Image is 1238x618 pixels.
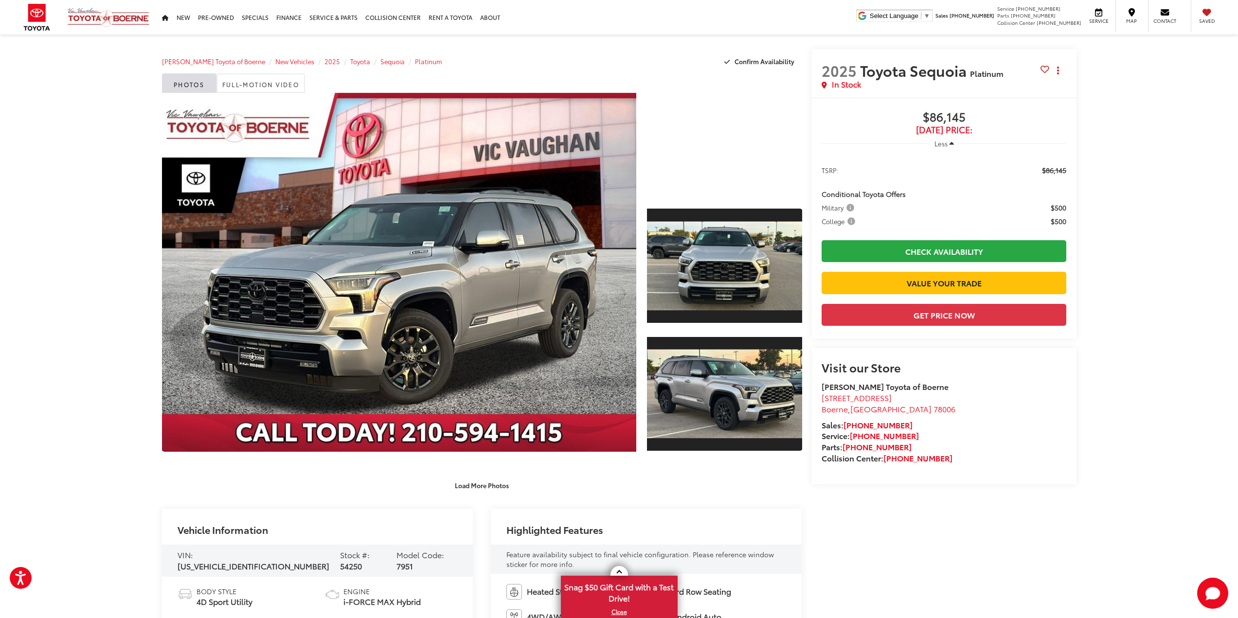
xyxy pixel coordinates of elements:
img: Heated Steering Wheel [506,584,522,600]
button: Load More Photos [448,477,516,494]
span: Toyota Sequoia [860,60,970,81]
a: [PHONE_NUMBER] [850,430,919,441]
div: View Full-Motion Video [647,93,802,196]
button: College [822,216,859,226]
span: Engine [343,586,421,596]
span: [US_VEHICLE_IDENTIFICATION_NUMBER] [178,560,329,571]
span: 2025 [822,60,857,81]
strong: Parts: [822,441,912,452]
span: Sales [935,12,948,19]
a: Expand Photo 1 [647,208,802,324]
a: Photos [162,73,216,93]
button: Confirm Availability [719,53,802,70]
button: Actions [1049,62,1066,79]
a: [PHONE_NUMBER] [843,441,912,452]
a: 2025 [324,57,340,66]
span: Conditional Toyota Offers [822,189,906,199]
a: Platinum [415,57,442,66]
button: Get Price Now [822,304,1067,326]
span: , [822,403,955,414]
span: Collision Center [997,19,1035,26]
span: In Stock [832,79,861,90]
svg: Start Chat [1197,578,1228,609]
span: Stock #: [340,549,370,560]
span: [PHONE_NUMBER] [1016,5,1060,12]
span: 78006 [933,403,955,414]
strong: Service: [822,430,919,441]
span: Map [1121,18,1142,24]
span: dropdown dots [1057,67,1059,74]
a: New Vehicles [275,57,314,66]
strong: Collision Center: [822,452,952,463]
span: Parts [997,12,1009,19]
a: Expand Photo 2 [647,336,802,452]
span: 54250 [340,560,362,571]
span: Body Style [197,586,252,596]
a: Value Your Trade [822,272,1067,294]
button: Toggle Chat Window [1197,578,1228,609]
a: [STREET_ADDRESS] Boerne,[GEOGRAPHIC_DATA] 78006 [822,392,955,414]
button: Less [930,135,959,152]
span: Saved [1196,18,1218,24]
span: Heated Steering Wheel [527,586,612,597]
span: [PHONE_NUMBER] [1037,19,1081,26]
span: Less [934,139,948,148]
h2: Vehicle Information [178,524,268,535]
img: 2025 Toyota Sequoia Platinum [646,221,804,310]
span: $500 [1051,216,1066,226]
a: [PERSON_NAME] Toyota of Boerne [162,57,265,66]
span: $500 [1051,203,1066,212]
span: ​ [921,12,921,19]
span: Boerne [822,403,848,414]
span: i-FORCE MAX Hybrid [343,596,421,607]
span: 3rd Row Seating [672,586,731,597]
span: 7951 [396,560,413,571]
span: Model Code: [396,549,444,560]
span: Confirm Availability [735,57,794,66]
span: $86,145 [822,110,1067,125]
span: Military [822,203,856,212]
span: Snag $50 Gift Card with a Test Drive! [562,577,677,606]
a: Select Language​ [870,12,930,19]
a: Check Availability [822,240,1067,262]
a: Sequoia [380,57,405,66]
span: Platinum [970,68,1004,79]
span: $86,145 [1042,165,1066,175]
span: Service [1088,18,1110,24]
span: College [822,216,857,226]
span: [PHONE_NUMBER] [950,12,994,19]
span: ▼ [924,12,930,19]
img: 2025 Toyota Sequoia Platinum [157,91,641,454]
span: 4D Sport Utility [197,596,252,607]
a: Expand Photo 0 [162,93,637,452]
a: Toyota [350,57,370,66]
strong: Sales: [822,419,913,430]
span: TSRP: [822,165,839,175]
img: Vic Vaughan Toyota of Boerne [67,7,150,27]
span: [PHONE_NUMBER] [1011,12,1056,19]
h2: Visit our Store [822,361,1067,373]
span: Contact [1153,18,1176,24]
span: VIN: [178,549,193,560]
span: Select Language [870,12,918,19]
span: [STREET_ADDRESS] [822,392,892,403]
span: Service [997,5,1014,12]
img: 2025 Toyota Sequoia Platinum [646,350,804,439]
a: [PHONE_NUMBER] [883,452,952,463]
span: [DATE] Price: [822,125,1067,135]
strong: [PERSON_NAME] Toyota of Boerne [822,381,949,392]
a: [PHONE_NUMBER] [843,419,913,430]
span: Feature availability subject to final vehicle configuration. Please reference window sticker for ... [506,549,774,569]
a: Full-Motion Video [216,73,305,93]
span: [GEOGRAPHIC_DATA] [850,403,932,414]
h2: Highlighted Features [506,524,603,535]
button: Military [822,203,858,212]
